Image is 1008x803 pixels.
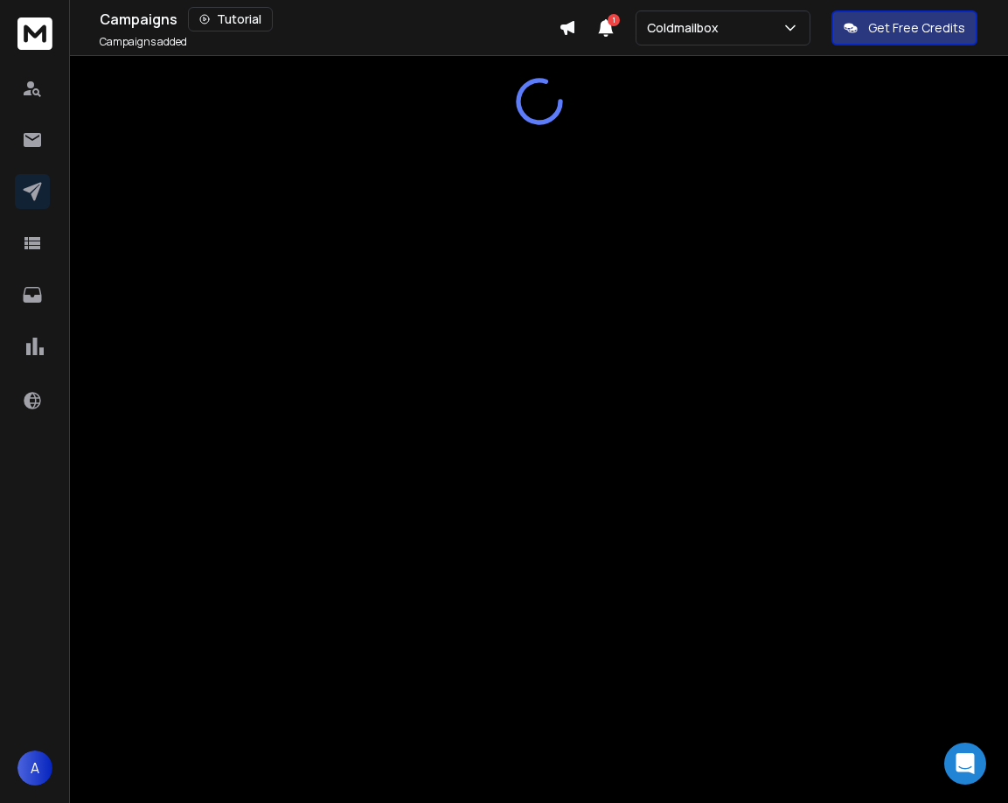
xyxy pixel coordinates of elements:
[188,7,273,31] button: Tutorial
[831,10,977,45] button: Get Free Credits
[17,751,52,786] button: A
[608,14,620,26] span: 1
[868,19,965,37] p: Get Free Credits
[100,35,187,49] p: Campaigns added
[100,7,559,31] div: Campaigns
[647,19,726,37] p: Coldmailbox
[944,743,986,785] div: Open Intercom Messenger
